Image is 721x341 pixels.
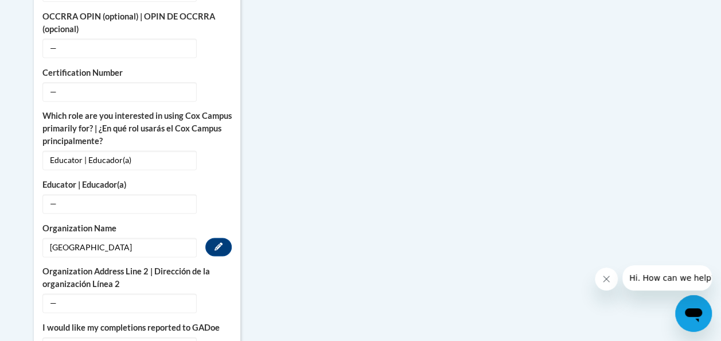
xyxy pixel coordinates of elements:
label: Educator | Educador(a) [42,179,232,191]
span: Educator | Educador(a) [42,150,197,170]
label: I would like my completions reported to GADoe [42,321,232,334]
span: [GEOGRAPHIC_DATA] [42,238,197,257]
label: OCCRRA OPIN (optional) | OPIN DE OCCRRA (opcional) [42,10,232,36]
span: Hi. How can we help? [7,8,93,17]
label: Organization Address Line 2 | Dirección de la organización Línea 2 [42,265,232,290]
iframe: Close message [595,268,618,290]
label: Certification Number [42,67,232,79]
label: Which role are you interested in using Cox Campus primarily for? | ¿En qué rol usarás el Cox Camp... [42,110,232,148]
span: — [42,38,197,58]
span: — [42,82,197,102]
span: — [42,293,197,313]
iframe: Button to launch messaging window [675,295,712,332]
iframe: Message from company [622,265,712,290]
label: Organization Name [42,222,232,235]
span: — [42,194,197,214]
